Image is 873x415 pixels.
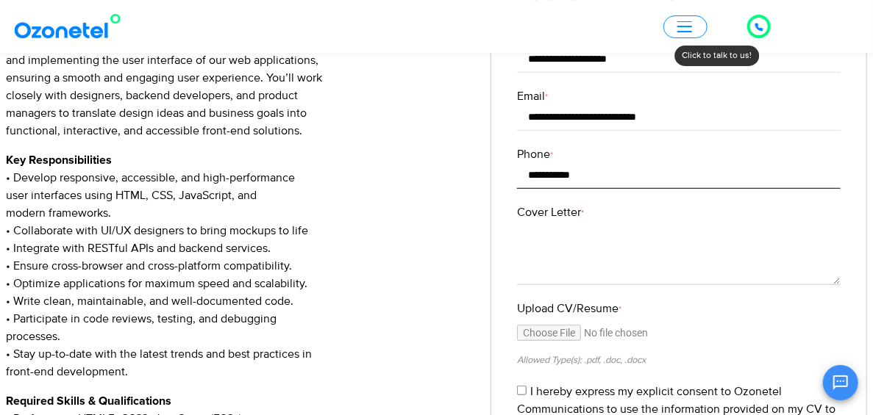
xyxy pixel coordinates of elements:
strong: Required Skills & Qualifications [7,395,172,407]
label: Cover Letter [517,203,841,221]
p: • Develop responsive, accessible, and high-performance user interfaces using HTML, CSS, JavaScrip... [7,151,469,380]
label: Upload CV/Resume [517,300,841,317]
label: Phone [517,145,841,163]
label: Email [517,87,841,105]
strong: Key Responsibilities [7,154,113,166]
button: Open chat [823,365,858,400]
small: Allowed Type(s): .pdf, .doc, .docx [517,354,646,366]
